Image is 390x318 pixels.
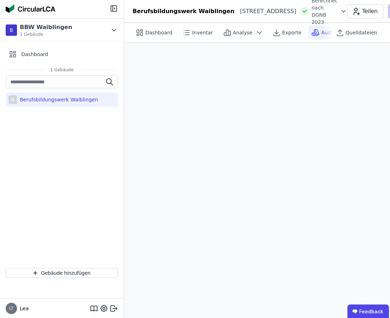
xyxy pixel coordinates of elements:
[6,24,17,36] div: B
[20,32,72,37] span: 1 Gebäude
[17,96,98,103] div: Berufsbildungswerk Waiblingen
[9,95,17,104] div: B
[43,67,81,73] span: 1 Gebäude
[145,29,172,36] span: Dashboard
[233,29,252,36] span: Analyse
[234,7,296,16] div: [STREET_ADDRESS]
[346,29,377,36] span: Quelldateien
[282,29,301,36] span: Exporte
[6,268,118,278] button: Gebäude hinzufügen
[21,51,48,58] span: Dashboard
[133,7,234,16] div: Berufsbildungswerk Waiblingen
[17,305,29,312] span: Lea
[6,4,55,13] img: Concular
[9,306,13,311] span: LT
[321,29,380,36] span: Audit & Materialverkauf
[347,4,384,18] button: Teilen
[192,29,213,36] span: Inventar
[20,23,72,32] div: BBW Waiblingen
